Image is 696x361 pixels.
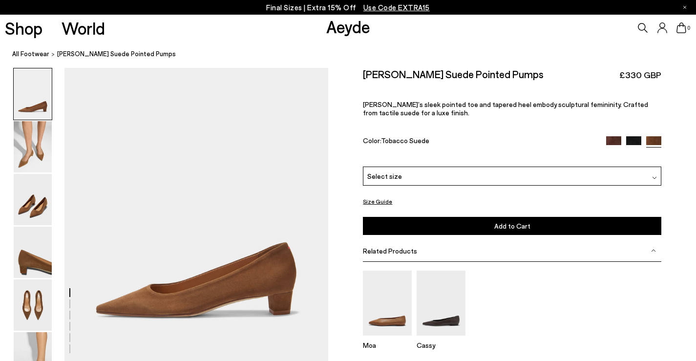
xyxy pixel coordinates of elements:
[12,41,696,68] nav: breadcrumb
[363,341,412,349] p: Moa
[494,222,530,230] span: Add to Cart
[363,100,661,117] p: [PERSON_NAME]’s sleek pointed toe and tapered heel embody sculptural femininity. Crafted from tac...
[363,271,412,336] img: Moa Pointed-Toe Flats
[676,22,686,33] a: 0
[14,279,52,331] img: Judi Suede Pointed Pumps - Image 5
[363,329,412,349] a: Moa Pointed-Toe Flats Moa
[651,248,656,253] img: svg%3E
[417,341,465,349] p: Cassy
[417,329,465,349] a: Cassy Pointed-Toe Flats Cassy
[363,217,661,235] button: Add to Cart
[14,227,52,278] img: Judi Suede Pointed Pumps - Image 4
[14,121,52,172] img: Judi Suede Pointed Pumps - Image 2
[326,16,370,37] a: Aeyde
[363,68,544,80] h2: [PERSON_NAME] Suede Pointed Pumps
[417,271,465,336] img: Cassy Pointed-Toe Flats
[266,1,430,14] p: Final Sizes | Extra 15% Off
[12,49,49,59] a: All Footwear
[363,136,596,148] div: Color:
[686,25,691,31] span: 0
[5,20,42,37] a: Shop
[14,174,52,225] img: Judi Suede Pointed Pumps - Image 3
[62,20,105,37] a: World
[57,49,176,59] span: [PERSON_NAME] Suede Pointed Pumps
[367,171,402,181] span: Select size
[363,195,392,208] button: Size Guide
[381,136,429,145] span: Tobacco Suede
[363,3,430,12] span: Navigate to /collections/ss25-final-sizes
[619,69,661,81] span: £330 GBP
[652,175,657,180] img: svg%3E
[363,247,417,255] span: Related Products
[14,68,52,120] img: Judi Suede Pointed Pumps - Image 1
